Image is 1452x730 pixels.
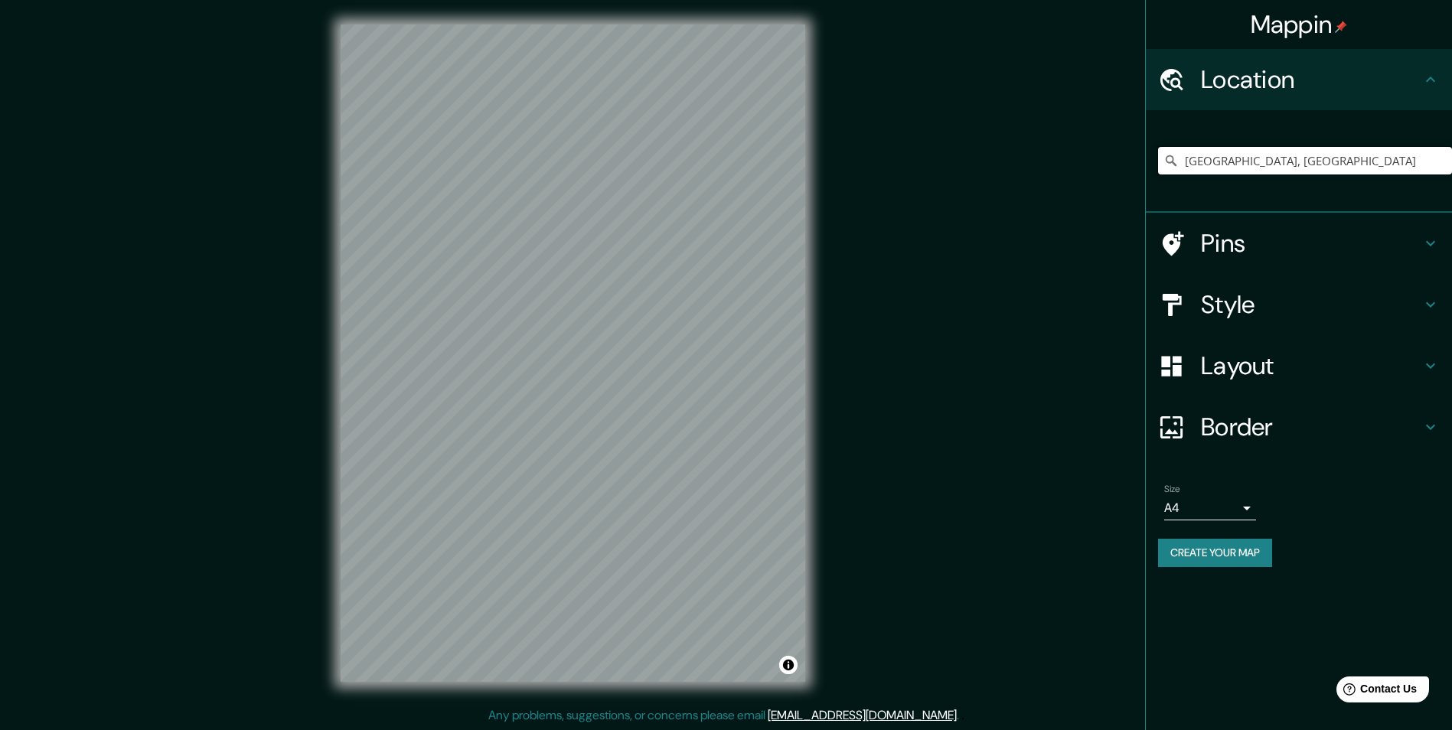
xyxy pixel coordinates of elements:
[1158,147,1452,174] input: Pick your city or area
[488,706,959,725] p: Any problems, suggestions, or concerns please email .
[1201,412,1421,442] h4: Border
[961,706,964,725] div: .
[1146,49,1452,110] div: Location
[1335,21,1347,33] img: pin-icon.png
[959,706,961,725] div: .
[1146,213,1452,274] div: Pins
[779,656,798,674] button: Toggle attribution
[1164,483,1180,496] label: Size
[768,707,957,723] a: [EMAIL_ADDRESS][DOMAIN_NAME]
[1146,274,1452,335] div: Style
[1201,289,1421,320] h4: Style
[1146,396,1452,458] div: Border
[1164,496,1256,520] div: A4
[1201,64,1421,95] h4: Location
[1201,228,1421,259] h4: Pins
[1251,9,1348,40] h4: Mappin
[1201,350,1421,381] h4: Layout
[341,24,805,682] canvas: Map
[1316,670,1435,713] iframe: Help widget launcher
[1158,539,1272,567] button: Create your map
[1146,335,1452,396] div: Layout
